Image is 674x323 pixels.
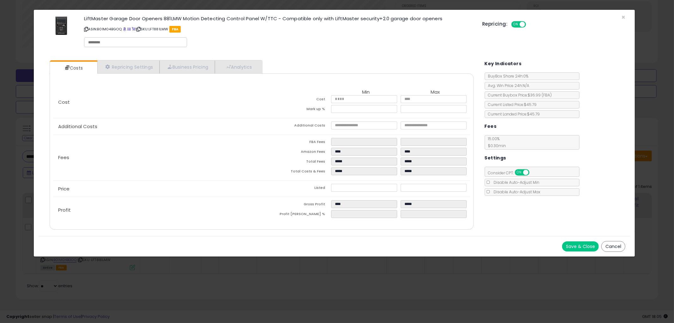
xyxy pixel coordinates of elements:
[621,13,625,22] span: ×
[262,210,331,220] td: Profit [PERSON_NAME] %
[485,83,530,88] span: Avg. Win Price 24h: N/A
[601,241,625,252] button: Cancel
[562,241,599,252] button: Save & Close
[262,121,331,131] td: Additional Costs
[262,148,331,158] td: Amazon Fees
[528,92,552,98] span: $36.99
[542,92,552,98] span: ( FBA )
[485,170,538,176] span: Consider CPT:
[485,143,506,148] span: $0.30 min
[401,90,470,95] th: Max
[262,138,331,148] td: FBA Fees
[53,208,262,213] p: Profit
[215,60,262,73] a: Analytics
[84,16,473,21] h3: LiftMaster Garage Door Openers 881LMW Motion Detecting Control Panel W/TTC - Compatible only with...
[485,60,522,68] h5: Key Indicators
[485,122,497,130] h5: Fees
[262,95,331,105] td: Cost
[50,62,97,74] a: Costs
[262,105,331,115] td: Mark up %
[53,186,262,191] p: Price
[331,90,401,95] th: Min
[53,155,262,160] p: Fees
[53,100,262,105] p: Cost
[160,60,215,73] a: Business Pricing
[485,102,537,107] span: Current Listed Price: $45.79
[512,22,520,27] span: ON
[169,26,181,33] span: FBA
[485,154,506,162] h5: Settings
[262,184,331,194] td: Listed
[262,200,331,210] td: Gross Profit
[491,180,540,185] span: Disable Auto-Adjust Min
[485,92,552,98] span: Current Buybox Price:
[84,24,473,34] p: ASIN: B01M04BGOQ | SKU: LFT881LMW
[485,111,540,117] span: Current Landed Price: $45.79
[485,73,529,79] span: BuyBox Share 24h: 0%
[262,158,331,167] td: Total Fees
[485,136,506,148] span: 15.00 %
[482,22,507,27] h5: Repricing:
[97,60,160,73] a: Repricing Settings
[55,16,67,35] img: 311qOHhvB3L._SL60_.jpg
[491,189,541,195] span: Disable Auto-Adjust Max
[262,167,331,177] td: Total Costs & Fees
[123,27,126,32] a: BuyBox page
[515,170,523,175] span: ON
[53,124,262,129] p: Additional Costs
[528,170,538,175] span: OFF
[525,22,535,27] span: OFF
[132,27,135,32] a: Your listing only
[127,27,131,32] a: All offer listings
